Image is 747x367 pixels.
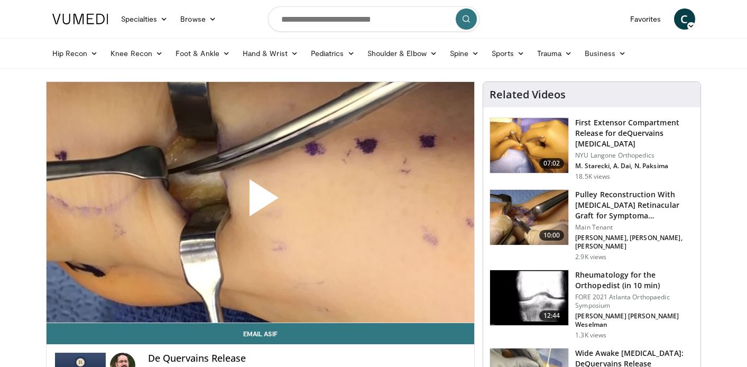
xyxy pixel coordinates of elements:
[104,43,169,64] a: Knee Recon
[539,230,565,241] span: 10:00
[148,353,466,364] h4: De Quervains Release
[575,172,610,181] p: 18.5K views
[575,162,694,170] p: M. Starecki, A. Dai, N. Paksima
[578,43,632,64] a: Business
[169,43,236,64] a: Foot & Ankle
[539,310,565,321] span: 12:44
[575,189,694,221] h3: Pulley Reconstruction With [MEDICAL_DATA] Retinacular Graft for Symptoma…
[624,8,668,30] a: Favorites
[575,234,694,251] p: [PERSON_NAME], [PERSON_NAME], [PERSON_NAME]
[47,323,475,344] a: Email Asif
[490,190,568,245] img: 543dab1c-2fce-49b4-8832-bc2c650fa2e4.150x105_q85_crop-smart_upscale.jpg
[575,312,694,329] p: [PERSON_NAME] [PERSON_NAME] Weselman
[575,117,694,149] h3: First Extensor Compartment Release for deQuervains [MEDICAL_DATA]
[531,43,579,64] a: Trauma
[52,14,108,24] img: VuMedi Logo
[490,270,568,325] img: 5d7f87a9-ed17-4cff-b026-dee2fe7e3a68.150x105_q85_crop-smart_upscale.jpg
[575,151,694,160] p: NYU Langone Orthopedics
[236,43,305,64] a: Hand & Wrist
[165,150,355,254] button: Play Video
[444,43,485,64] a: Spine
[115,8,174,30] a: Specialties
[47,82,475,323] video-js: Video Player
[539,158,565,169] span: 07:02
[490,117,694,181] a: 07:02 First Extensor Compartment Release for deQuervains [MEDICAL_DATA] NYU Langone Orthopedics M...
[575,331,606,340] p: 1.3K views
[575,270,694,291] h3: Rheumatology for the Orthopedist (in 10 min)
[305,43,361,64] a: Pediatrics
[46,43,105,64] a: Hip Recon
[485,43,531,64] a: Sports
[361,43,444,64] a: Shoulder & Elbow
[268,6,479,32] input: Search topics, interventions
[490,270,694,340] a: 12:44 Rheumatology for the Orthopedist (in 10 min) FORE 2021 Atlanta Orthopaedic Symposium [PERSO...
[174,8,223,30] a: Browse
[575,223,694,232] p: Main Tenant
[490,88,566,101] h4: Related Videos
[490,189,694,261] a: 10:00 Pulley Reconstruction With [MEDICAL_DATA] Retinacular Graft for Symptoma… Main Tenant [PERS...
[575,253,606,261] p: 2.9K views
[490,118,568,173] img: b59b7345-f07b-47ce-9cb9-02c9b2e1175c.150x105_q85_crop-smart_upscale.jpg
[674,8,695,30] a: C
[575,293,694,310] p: FORE 2021 Atlanta Orthopaedic Symposium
